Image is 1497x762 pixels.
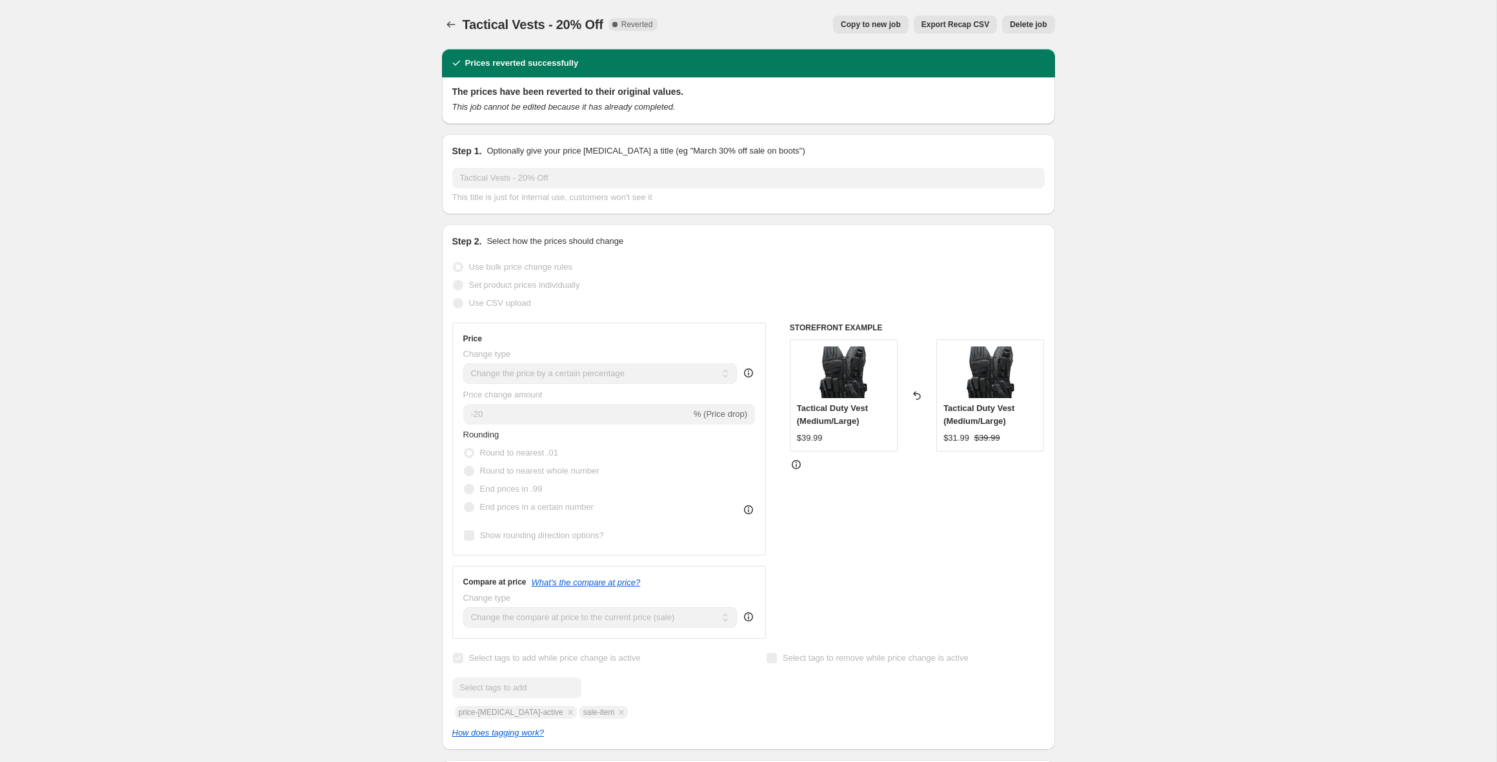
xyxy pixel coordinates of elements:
span: Select tags to remove while price change is active [783,653,969,663]
a: How does tagging work? [452,728,544,737]
span: Round to nearest whole number [480,466,599,476]
span: Change type [463,349,511,359]
span: Delete job [1010,19,1047,30]
input: -15 [463,404,691,425]
div: help [742,366,755,379]
h3: Price [463,334,482,344]
h2: The prices have been reverted to their original values. [452,85,1045,98]
button: What's the compare at price? [532,577,641,587]
span: Set product prices individually [469,280,580,290]
div: $39.99 [797,432,823,445]
button: Export Recap CSV [914,15,997,34]
strike: $39.99 [974,432,1000,445]
h6: STOREFRONT EXAMPLE [790,323,1045,333]
span: Show rounding direction options? [480,530,604,540]
span: Tactical Vests - 20% Off [463,17,603,32]
span: Round to nearest .01 [480,448,558,457]
div: $31.99 [943,432,969,445]
p: Select how the prices should change [487,235,623,248]
span: Tactical Duty Vest (Medium/Large) [943,403,1014,426]
span: Price change amount [463,390,543,399]
h2: Step 2. [452,235,482,248]
input: 30% off holiday sale [452,168,1045,188]
span: End prices in a certain number [480,502,594,512]
span: Select tags to add while price change is active [469,653,641,663]
img: tdv01_3_80x.jpg [965,346,1016,398]
span: Use bulk price change rules [469,262,572,272]
span: End prices in .99 [480,484,543,494]
span: Copy to new job [841,19,901,30]
p: Optionally give your price [MEDICAL_DATA] a title (eg "March 30% off sale on boots") [487,145,805,157]
input: Select tags to add [452,677,581,698]
span: Reverted [621,19,653,30]
img: tdv01_3_80x.jpg [818,346,869,398]
span: % (Price drop) [694,409,747,419]
span: Change type [463,593,511,603]
button: Delete job [1002,15,1054,34]
span: Export Recap CSV [921,19,989,30]
div: help [742,610,755,623]
span: Use CSV upload [469,298,531,308]
span: Tactical Duty Vest (Medium/Large) [797,403,868,426]
h2: Prices reverted successfully [465,57,579,70]
button: Price change jobs [442,15,460,34]
h3: Compare at price [463,577,527,587]
h2: Step 1. [452,145,482,157]
button: Copy to new job [833,15,909,34]
i: This job cannot be edited because it has already completed. [452,102,676,112]
span: This title is just for internal use, customers won't see it [452,192,652,202]
span: Rounding [463,430,499,439]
